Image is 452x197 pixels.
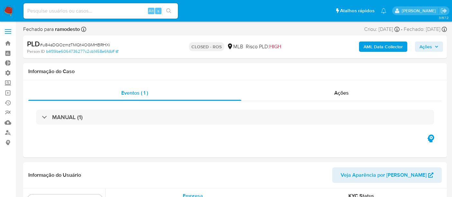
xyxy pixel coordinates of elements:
b: AML Data Collector [364,42,403,52]
a: Notificações [381,8,386,14]
span: Atalhos rápidos [340,7,374,14]
h1: Informação do Caso [28,68,442,75]
span: Eventos ( 1 ) [121,89,148,97]
h3: MANUAL (1) [52,114,83,121]
span: Alt [149,8,154,14]
button: Ações [415,42,443,52]
span: # u84aDQOzmzTMQt4OGMHBRHXi [40,42,110,48]
b: Person ID [27,49,45,54]
button: Veja Aparência por [PERSON_NAME] [332,167,442,183]
h1: Informação do Usuário [28,172,81,178]
span: Ações [420,42,432,52]
p: alexandra.macedo@mercadolivre.com [402,8,438,14]
a: b4f39be6064736277c2cb1458e6fdbff [46,49,118,54]
span: s [157,8,159,14]
div: Criou: [DATE] [364,26,400,33]
span: HIGH [269,43,281,50]
div: Fechado: [DATE] [404,26,447,33]
div: MLB [227,43,243,50]
input: Pesquise usuários ou casos... [23,7,178,15]
b: PLD [27,39,40,49]
b: ramodesto [54,25,80,33]
span: - [401,26,402,33]
span: Risco PLD: [246,43,281,50]
button: search-icon [162,6,175,15]
p: CLOSED - ROS [189,42,224,51]
button: AML Data Collector [359,42,407,52]
span: Ações [334,89,349,97]
span: Veja Aparência por [PERSON_NAME] [341,167,427,183]
div: MANUAL (1) [36,110,434,125]
a: Sair [440,7,447,14]
span: Fechado para [23,26,80,33]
